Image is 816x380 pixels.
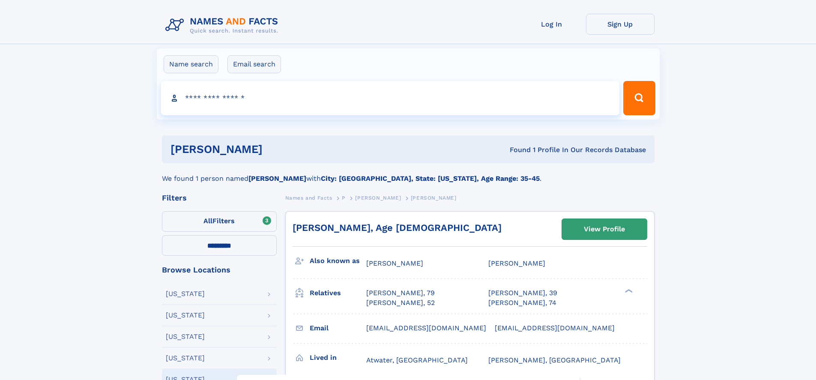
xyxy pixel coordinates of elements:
[623,288,633,294] div: ❯
[411,195,457,201] span: [PERSON_NAME]
[355,195,401,201] span: [PERSON_NAME]
[162,14,285,37] img: Logo Names and Facts
[310,286,366,300] h3: Relatives
[166,290,205,297] div: [US_STATE]
[162,194,277,202] div: Filters
[248,174,306,183] b: [PERSON_NAME]
[293,222,502,233] a: [PERSON_NAME], Age [DEMOGRAPHIC_DATA]
[203,217,212,225] span: All
[623,81,655,115] button: Search Button
[227,55,281,73] label: Email search
[164,55,218,73] label: Name search
[386,145,646,155] div: Found 1 Profile In Our Records Database
[310,254,366,268] h3: Also known as
[310,321,366,335] h3: Email
[166,355,205,362] div: [US_STATE]
[310,350,366,365] h3: Lived in
[488,356,621,364] span: [PERSON_NAME], [GEOGRAPHIC_DATA]
[342,195,346,201] span: P
[366,324,486,332] span: [EMAIL_ADDRESS][DOMAIN_NAME]
[366,298,435,308] a: [PERSON_NAME], 52
[355,192,401,203] a: [PERSON_NAME]
[488,259,545,267] span: [PERSON_NAME]
[321,174,540,183] b: City: [GEOGRAPHIC_DATA], State: [US_STATE], Age Range: 35-45
[170,144,386,155] h1: [PERSON_NAME]
[517,14,586,35] a: Log In
[161,81,620,115] input: search input
[162,163,655,184] div: We found 1 person named with .
[166,333,205,340] div: [US_STATE]
[495,324,615,332] span: [EMAIL_ADDRESS][DOMAIN_NAME]
[488,288,557,298] a: [PERSON_NAME], 39
[562,219,647,239] a: View Profile
[162,211,277,232] label: Filters
[162,266,277,274] div: Browse Locations
[342,192,346,203] a: P
[166,312,205,319] div: [US_STATE]
[285,192,332,203] a: Names and Facts
[586,14,655,35] a: Sign Up
[366,259,423,267] span: [PERSON_NAME]
[366,288,435,298] a: [PERSON_NAME], 79
[366,356,468,364] span: Atwater, [GEOGRAPHIC_DATA]
[488,298,556,308] a: [PERSON_NAME], 74
[584,219,625,239] div: View Profile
